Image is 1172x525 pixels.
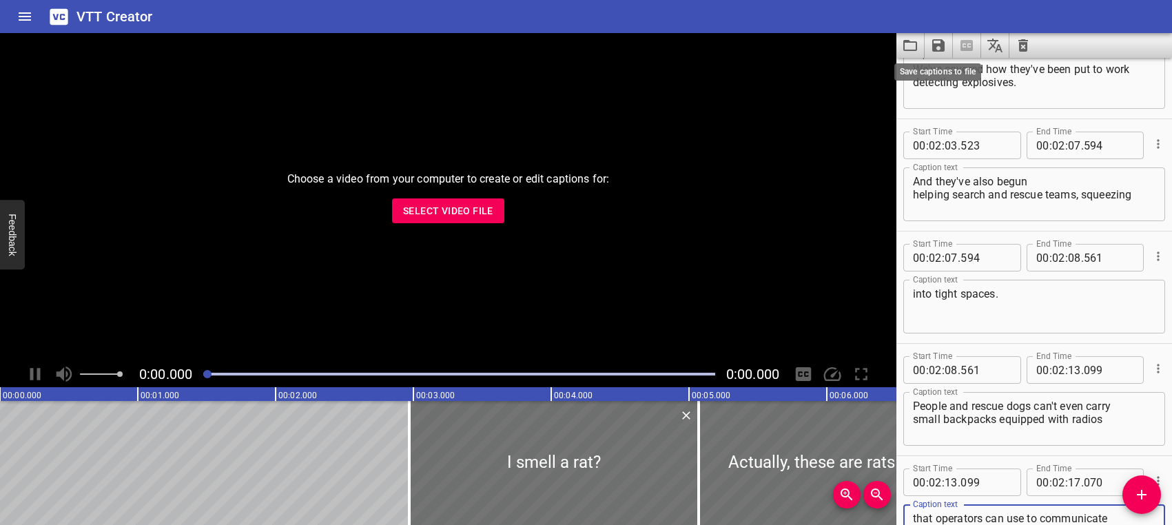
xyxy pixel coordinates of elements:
[896,33,925,58] button: Load captions from file
[960,244,1011,271] input: 594
[287,171,610,187] p: Choose a video from your computer to create or edit captions for:
[958,244,960,271] span: .
[902,37,918,54] svg: Load captions from file
[139,366,192,382] span: Current Time
[913,132,926,159] input: 00
[1084,356,1134,384] input: 099
[945,132,958,159] input: 03
[1049,244,1052,271] span: :
[1084,244,1134,271] input: 561
[1081,132,1084,159] span: .
[677,406,695,424] button: Delete
[278,391,317,400] text: 00:02.000
[1065,244,1068,271] span: :
[913,356,926,384] input: 00
[981,33,1009,58] button: Translate captions
[1149,351,1165,387] div: Cue Options
[913,63,1155,102] textarea: We've covered how they've been put to work detecting explosives.
[1065,132,1068,159] span: :
[3,391,41,400] text: 00:00.000
[819,361,845,387] div: Playback Speed
[1009,33,1037,58] button: Clear captions
[913,244,926,271] input: 00
[1149,360,1167,378] button: Cue Options
[1149,472,1167,490] button: Cue Options
[1052,132,1065,159] input: 02
[1081,469,1084,496] span: .
[1036,469,1049,496] input: 00
[1036,132,1049,159] input: 00
[416,391,455,400] text: 00:03.000
[958,469,960,496] span: .
[1068,356,1081,384] input: 13
[1149,247,1167,265] button: Cue Options
[1149,463,1165,499] div: Cue Options
[1084,469,1134,496] input: 070
[830,391,868,400] text: 00:06.000
[925,33,953,58] button: Save captions to file
[942,132,945,159] span: :
[863,481,891,508] button: Zoom Out
[203,373,715,375] div: Play progress
[958,356,960,384] span: .
[913,287,1155,327] textarea: into tight spaces.
[913,175,1155,214] textarea: And they've also begun helping search and rescue teams, squeezing
[926,244,929,271] span: :
[1081,356,1084,384] span: .
[953,33,981,58] span: Select a video in the pane to the left, then you can automatically extract captions.
[926,132,929,159] span: :
[942,356,945,384] span: :
[945,469,958,496] input: 13
[926,356,929,384] span: :
[960,132,1011,159] input: 523
[942,469,945,496] span: :
[403,203,493,220] span: Select Video File
[1049,132,1052,159] span: :
[726,366,779,382] span: Video Duration
[1036,356,1049,384] input: 00
[1149,126,1165,162] div: Cue Options
[926,469,929,496] span: :
[1049,469,1052,496] span: :
[929,356,942,384] input: 02
[1065,356,1068,384] span: :
[833,481,861,508] button: Zoom In
[1052,244,1065,271] input: 02
[960,356,1011,384] input: 561
[1084,132,1134,159] input: 594
[929,132,942,159] input: 02
[945,244,958,271] input: 07
[1068,132,1081,159] input: 07
[76,6,153,28] h6: VTT Creator
[960,469,1011,496] input: 099
[958,132,960,159] span: .
[848,361,874,387] div: Toggle Full Screen
[929,244,942,271] input: 02
[692,391,730,400] text: 00:05.000
[913,469,926,496] input: 00
[677,406,693,424] div: Delete Cue
[1049,356,1052,384] span: :
[1036,244,1049,271] input: 00
[554,391,593,400] text: 00:04.000
[141,391,179,400] text: 00:01.000
[942,244,945,271] span: :
[1081,244,1084,271] span: .
[1065,469,1068,496] span: :
[1068,244,1081,271] input: 08
[1122,475,1161,514] button: Add Cue
[1052,469,1065,496] input: 02
[1149,135,1167,153] button: Cue Options
[790,361,816,387] div: Hide/Show Captions
[1052,356,1065,384] input: 02
[913,400,1155,439] textarea: People and rescue dogs can't even carry small backpacks equipped with radios
[392,198,504,224] button: Select Video File
[1068,469,1081,496] input: 17
[945,356,958,384] input: 08
[1149,238,1165,274] div: Cue Options
[929,469,942,496] input: 02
